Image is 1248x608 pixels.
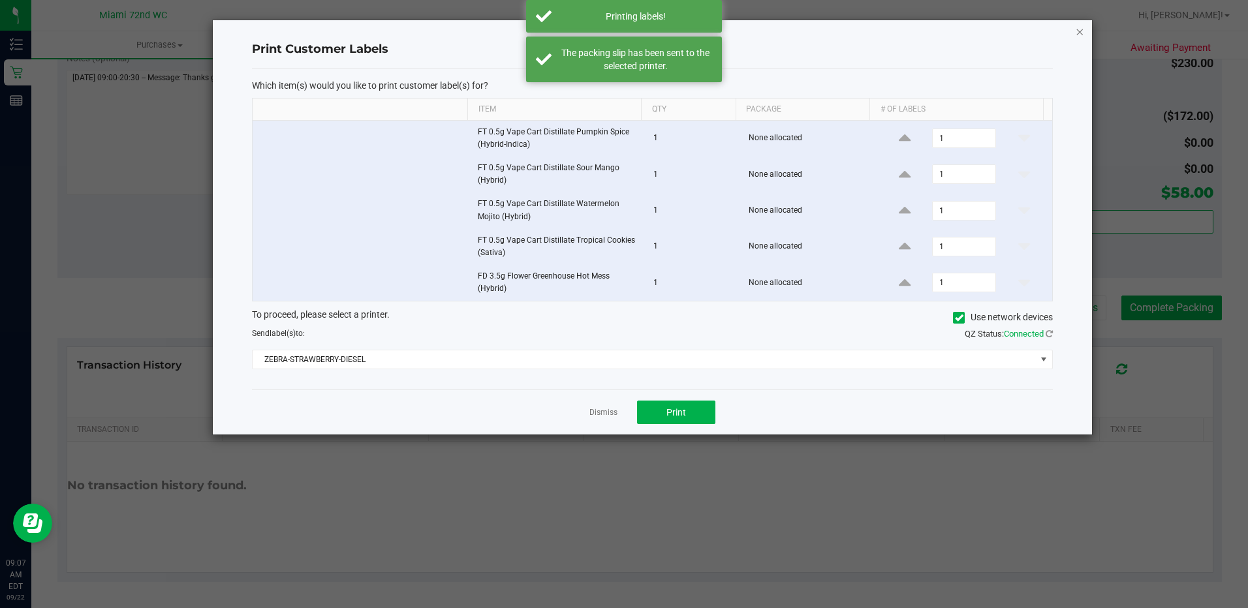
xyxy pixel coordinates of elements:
button: Print [637,401,715,424]
td: FD 3.5g Flower Greenhouse Hot Mess (Hybrid) [470,265,646,300]
th: Item [467,99,641,121]
td: None allocated [741,157,877,192]
th: # of labels [869,99,1043,121]
div: To proceed, please select a printer. [242,308,1063,327]
td: FT 0.5g Vape Cart Distillate Sour Mango (Hybrid) [470,157,646,192]
iframe: Resource center [13,504,52,543]
td: 1 [646,265,741,300]
span: ZEBRA-STRAWBERRY-DIESEL [253,350,1036,369]
div: Printing labels! [559,10,712,23]
span: Print [666,407,686,418]
td: FT 0.5g Vape Cart Distillate Tropical Cookies (Sativa) [470,229,646,265]
td: 1 [646,121,741,157]
td: None allocated [741,121,877,157]
h4: Print Customer Labels [252,41,1053,58]
label: Use network devices [953,311,1053,324]
div: The packing slip has been sent to the selected printer. [559,46,712,72]
td: FT 0.5g Vape Cart Distillate Watermelon Mojito (Hybrid) [470,192,646,228]
span: QZ Status: [965,329,1053,339]
th: Qty [641,99,736,121]
span: Send to: [252,329,305,338]
span: Connected [1004,329,1044,339]
a: Dismiss [589,407,617,418]
p: Which item(s) would you like to print customer label(s) for? [252,80,1053,91]
td: 1 [646,157,741,192]
td: None allocated [741,229,877,265]
td: None allocated [741,265,877,300]
td: 1 [646,229,741,265]
th: Package [736,99,869,121]
td: None allocated [741,192,877,228]
span: label(s) [270,329,296,338]
td: FT 0.5g Vape Cart Distillate Pumpkin Spice (Hybrid-Indica) [470,121,646,157]
td: 1 [646,192,741,228]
